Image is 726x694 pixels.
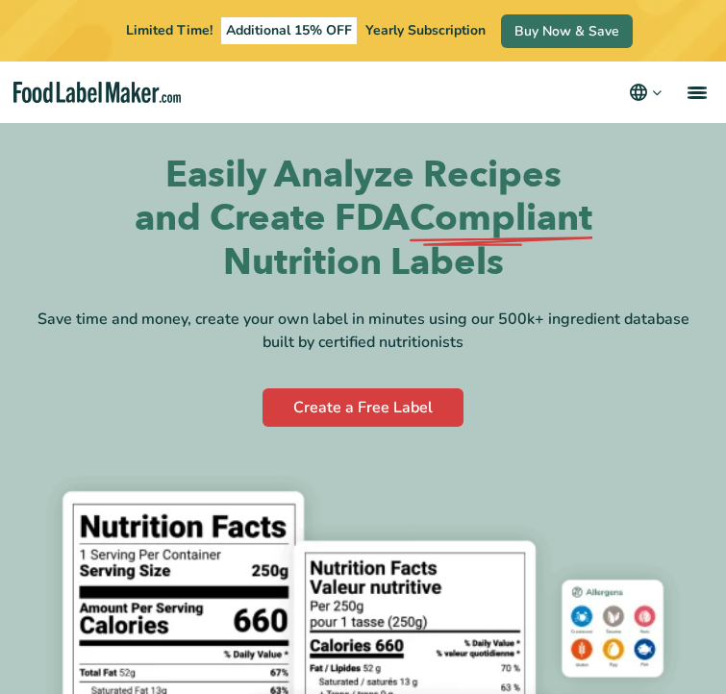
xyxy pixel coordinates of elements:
h1: Easily Analyze Recipes and Create FDA Nutrition Labels [133,154,594,285]
span: Yearly Subscription [365,21,486,39]
a: Buy Now & Save [501,14,633,48]
a: Food Label Maker homepage [13,82,181,104]
span: Additional 15% OFF [221,17,357,44]
a: Create a Free Label [263,388,463,427]
button: Change language [627,81,664,104]
span: Limited Time! [126,21,213,39]
div: Save time and money, create your own label in minutes using our 500k+ ingredient database built b... [31,308,695,354]
a: menu [664,62,726,123]
span: Compliant [410,197,592,240]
